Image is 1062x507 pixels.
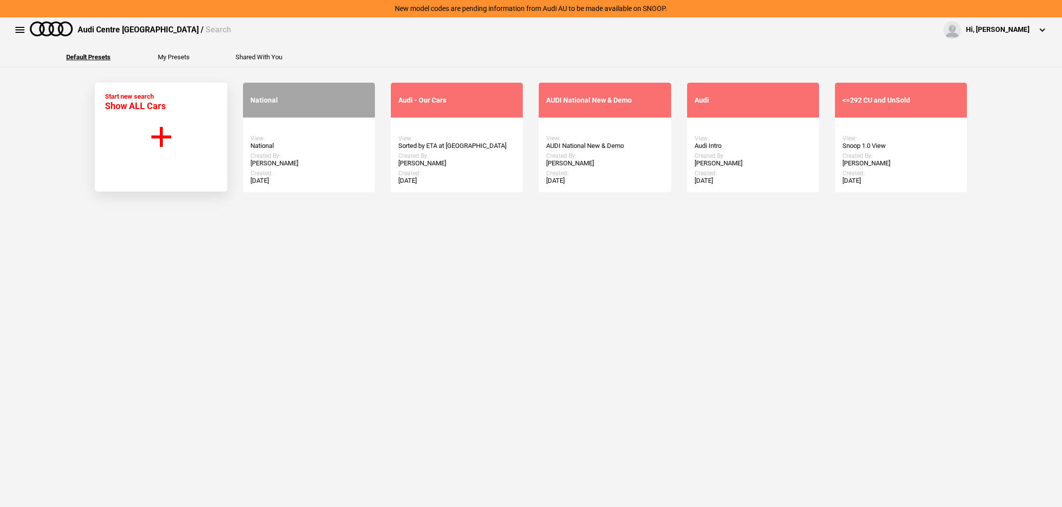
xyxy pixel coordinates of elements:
div: <=292 CU and UnSold [842,96,959,105]
div: AUDI National New & Demo [546,142,663,150]
div: Created By: [842,152,959,159]
button: My Presets [158,54,190,60]
div: [PERSON_NAME] [398,159,515,167]
span: Show ALL Cars [105,101,166,111]
div: Audi Intro [695,142,812,150]
div: Hi, [PERSON_NAME] [966,25,1030,35]
div: Created: [842,170,959,177]
div: [DATE] [546,177,663,185]
div: Created By: [398,152,515,159]
div: Sorted by ETA at [GEOGRAPHIC_DATA] [398,142,515,150]
div: Audi [695,96,812,105]
div: Created: [250,170,367,177]
div: Audi - Our Cars [398,96,515,105]
div: View: [398,135,515,142]
div: [PERSON_NAME] [842,159,959,167]
div: [PERSON_NAME] [695,159,812,167]
div: Created By: [546,152,663,159]
div: [PERSON_NAME] [250,159,367,167]
div: [DATE] [842,177,959,185]
div: [DATE] [695,177,812,185]
div: Snoop 1.0 View [842,142,959,150]
span: Search [206,25,231,34]
div: National [250,142,367,150]
button: Shared With You [236,54,282,60]
div: [PERSON_NAME] [546,159,663,167]
img: audi.png [30,21,73,36]
div: View: [546,135,663,142]
div: View: [250,135,367,142]
div: National [250,96,367,105]
div: [DATE] [250,177,367,185]
button: Start new search Show ALL Cars [95,82,228,192]
div: Audi Centre [GEOGRAPHIC_DATA] / [78,24,231,35]
div: Created By: [695,152,812,159]
div: View: [695,135,812,142]
button: Default Presets [66,54,111,60]
div: Created: [546,170,663,177]
div: Created: [695,170,812,177]
div: Created By: [250,152,367,159]
div: View: [842,135,959,142]
div: Start new search [105,93,166,111]
div: [DATE] [398,177,515,185]
div: AUDI National New & Demo [546,96,663,105]
div: Created: [398,170,515,177]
